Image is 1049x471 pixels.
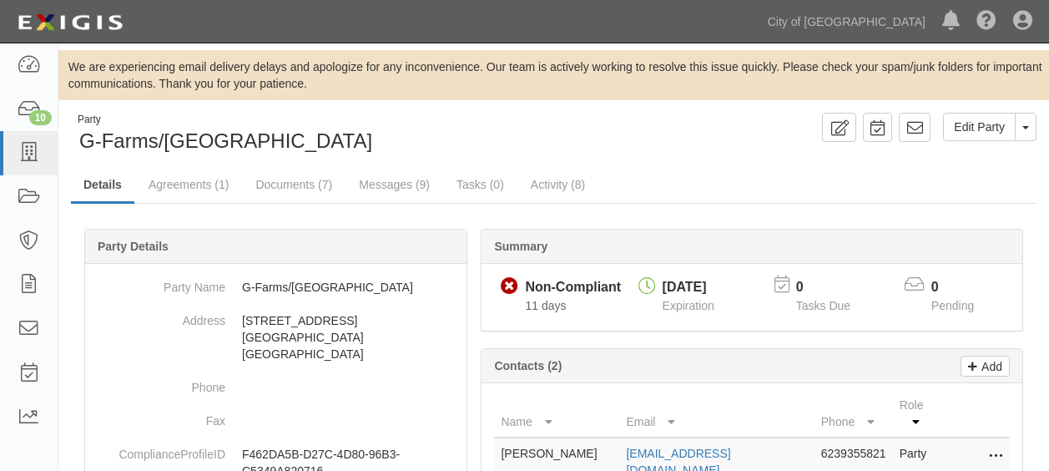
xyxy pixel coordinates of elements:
[29,110,52,125] div: 10
[92,438,225,463] dt: ComplianceProfileID
[931,299,974,312] span: Pending
[98,240,169,253] b: Party Details
[92,304,460,371] dd: [STREET_ADDRESS] [GEOGRAPHIC_DATA] [GEOGRAPHIC_DATA]
[525,278,621,297] div: Non-Compliant
[78,113,372,127] div: Party
[525,299,566,312] span: Since 08/01/2025
[444,168,517,201] a: Tasks (0)
[79,129,372,152] span: G-Farms/[GEOGRAPHIC_DATA]
[71,113,542,155] div: G-Farms/Tal Wi Wi Ranch
[796,278,871,297] p: 0
[501,278,518,296] i: Non-Compliant
[619,390,814,438] th: Email
[931,278,995,297] p: 0
[13,8,128,38] img: logo-5460c22ac91f19d4615b14bd174203de0afe785f0fc80cf4dbbc73dc1793850b.png
[518,168,598,201] a: Activity (8)
[663,278,714,297] div: [DATE]
[893,390,943,438] th: Role
[814,390,893,438] th: Phone
[663,299,714,312] span: Expiration
[346,168,442,201] a: Messages (9)
[92,271,460,304] dd: G-Farms/[GEOGRAPHIC_DATA]
[92,304,225,329] dt: Address
[92,371,225,396] dt: Phone
[977,357,1002,376] p: Add
[759,5,934,38] a: City of [GEOGRAPHIC_DATA]
[92,404,225,429] dt: Fax
[243,168,345,201] a: Documents (7)
[961,356,1010,377] a: Add
[494,359,562,372] b: Contacts (2)
[796,299,850,312] span: Tasks Due
[58,58,1049,92] div: We are experiencing email delivery delays and apologize for any inconvenience. Our team is active...
[943,113,1016,141] a: Edit Party
[71,168,134,204] a: Details
[494,390,619,438] th: Name
[92,271,225,296] dt: Party Name
[136,168,241,201] a: Agreements (1)
[976,12,996,32] i: Help Center - Complianz
[494,240,547,253] b: Summary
